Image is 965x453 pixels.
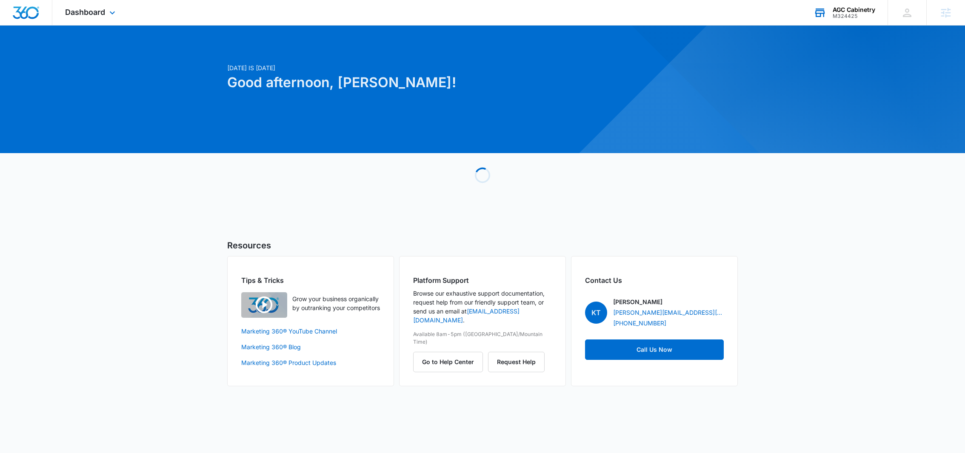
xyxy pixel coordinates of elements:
[413,358,488,365] a: Go to Help Center
[413,275,552,285] h2: Platform Support
[833,13,875,19] div: account id
[241,358,380,367] a: Marketing 360® Product Updates
[241,327,380,336] a: Marketing 360® YouTube Channel
[65,8,105,17] span: Dashboard
[241,275,380,285] h2: Tips & Tricks
[585,339,724,360] a: Call Us Now
[613,297,662,306] p: [PERSON_NAME]
[241,292,287,318] img: Quick Overview Video
[227,239,738,252] h5: Resources
[292,294,380,312] p: Grow your business organically by outranking your competitors
[613,308,724,317] a: [PERSON_NAME][EMAIL_ADDRESS][DOMAIN_NAME]
[585,302,607,324] span: KT
[488,352,545,372] button: Request Help
[413,289,552,325] p: Browse our exhaustive support documentation, request help from our friendly support team, or send...
[413,352,483,372] button: Go to Help Center
[227,72,564,93] h1: Good afternoon, [PERSON_NAME]!
[241,342,380,351] a: Marketing 360® Blog
[833,6,875,13] div: account name
[413,330,552,346] p: Available 8am-5pm ([GEOGRAPHIC_DATA]/Mountain Time)
[488,358,545,365] a: Request Help
[613,319,666,328] a: [PHONE_NUMBER]
[585,275,724,285] h2: Contact Us
[227,63,564,72] p: [DATE] is [DATE]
